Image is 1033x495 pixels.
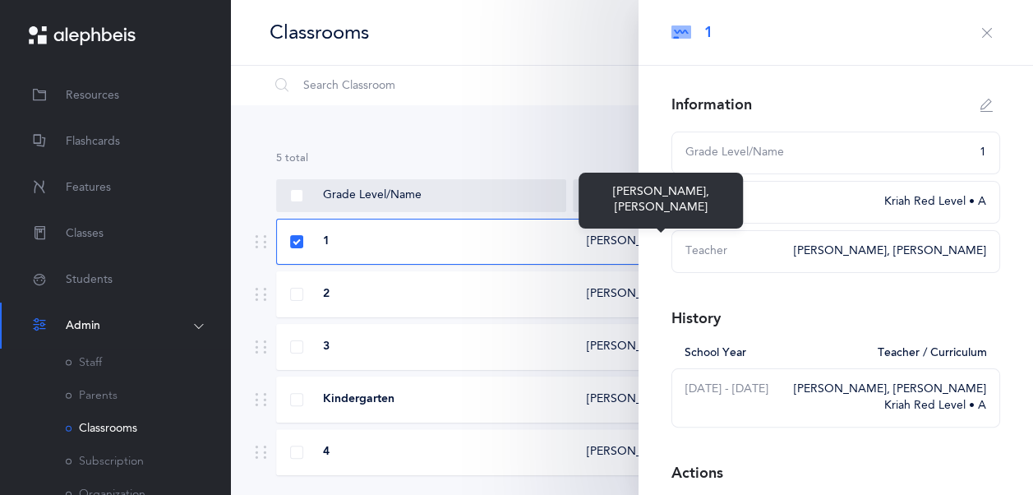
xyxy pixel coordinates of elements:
[685,145,970,161] div: Grade Level/Name
[685,243,784,260] div: Teacher
[66,133,120,150] span: Flashcards
[290,187,552,204] div: Grade Level/Name
[323,286,330,303] span: 2
[323,444,330,460] span: 4
[794,243,986,260] div: [PERSON_NAME], [PERSON_NAME]
[269,66,666,105] input: Search Classroom
[874,194,986,210] div: Kriah Red Level • A
[587,234,703,250] div: [PERSON_NAME]‪, + 1‬
[66,87,119,104] span: Resources
[587,391,680,408] div: [PERSON_NAME]
[323,339,330,355] span: 3
[587,339,680,355] div: [PERSON_NAME]
[794,382,986,398] div: [PERSON_NAME], [PERSON_NAME]
[276,151,987,166] div: 5
[685,194,874,210] div: Curriculum
[66,179,111,197] span: Features
[66,455,144,468] a: Subscription
[587,286,703,303] div: [PERSON_NAME]‪, + 1‬
[323,391,394,408] span: Kindergarten
[685,345,868,362] div: School Year
[868,345,987,362] div: Teacher / Curriculum
[285,152,308,164] span: total
[270,19,369,46] div: Classrooms
[671,308,721,329] div: History
[671,95,752,115] div: Information
[704,22,713,43] span: 1
[685,382,784,414] div: [DATE] - [DATE]
[323,234,330,250] span: 1
[66,422,137,435] a: Classrooms
[66,317,100,335] span: Admin
[970,145,986,161] div: 1
[794,398,986,414] div: Kriah Red Level • A
[66,225,104,243] span: Classes
[951,413,1013,475] iframe: Drift Widget Chat Controller
[671,463,723,483] div: Actions
[66,389,118,402] a: Parents
[66,356,102,369] a: Staff
[587,444,680,460] div: [PERSON_NAME]
[579,173,743,228] div: [PERSON_NAME], [PERSON_NAME]
[66,271,113,289] span: Students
